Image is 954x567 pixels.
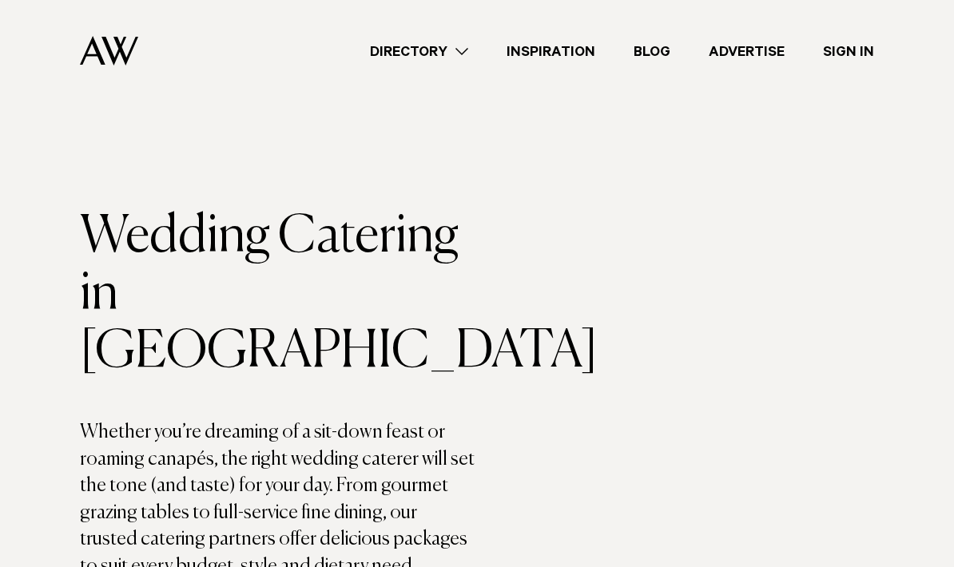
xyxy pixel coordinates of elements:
[487,41,614,62] a: Inspiration
[80,36,138,65] img: Auckland Weddings Logo
[690,41,804,62] a: Advertise
[80,208,477,381] h1: Wedding Catering in [GEOGRAPHIC_DATA]
[351,41,487,62] a: Directory
[614,41,690,62] a: Blog
[804,41,893,62] a: Sign In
